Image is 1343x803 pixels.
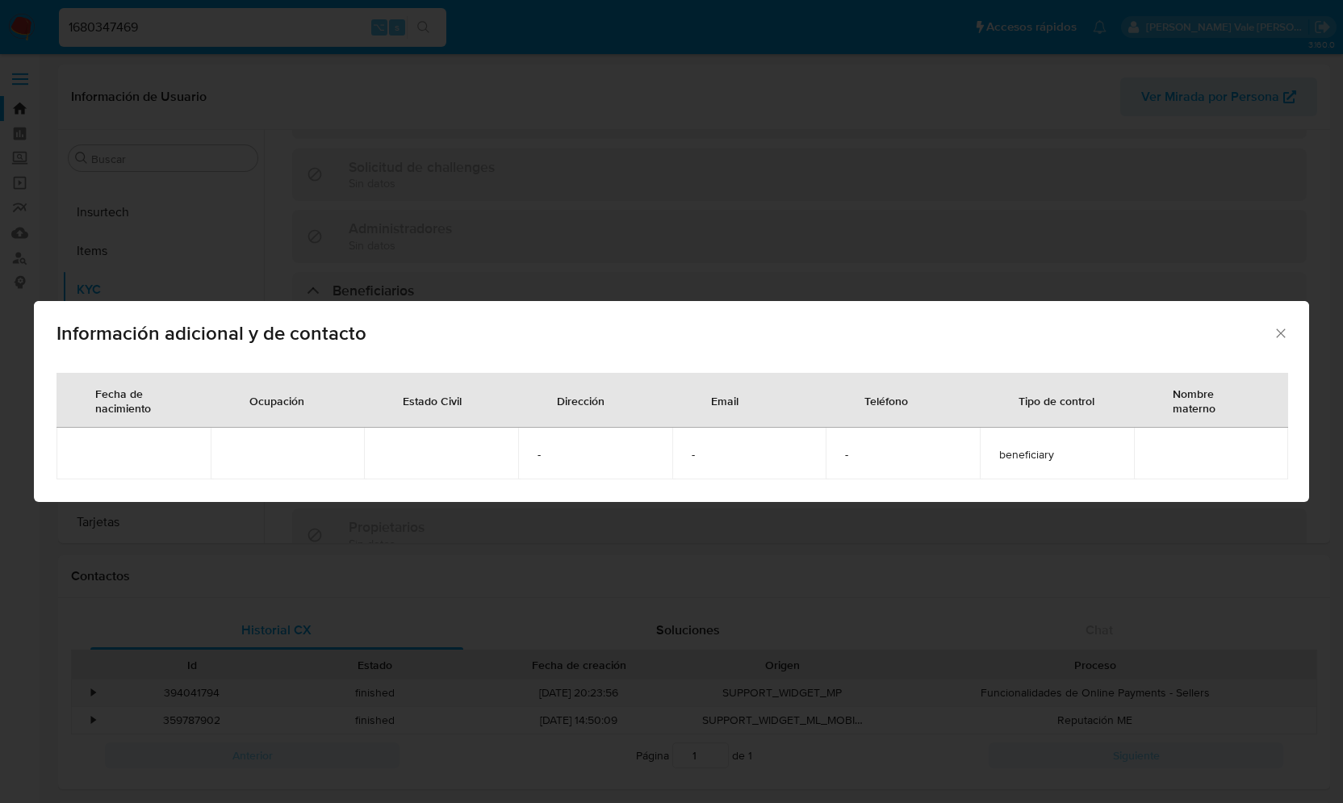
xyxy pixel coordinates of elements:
[230,381,324,420] div: Ocupación
[999,381,1114,420] div: Tipo de control
[1273,325,1287,340] button: Cerrar
[383,381,481,420] div: Estado Civil
[999,447,1115,462] span: beneficiary
[692,381,758,420] div: Email
[76,374,191,427] div: Fecha de nacimiento
[538,381,624,420] div: Dirección
[56,324,1273,343] span: Información adicional y de contacto
[1153,374,1269,427] div: Nombre materno
[845,381,927,420] div: Teléfono
[692,447,807,462] span: -
[538,447,653,462] span: -
[845,447,960,462] span: -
